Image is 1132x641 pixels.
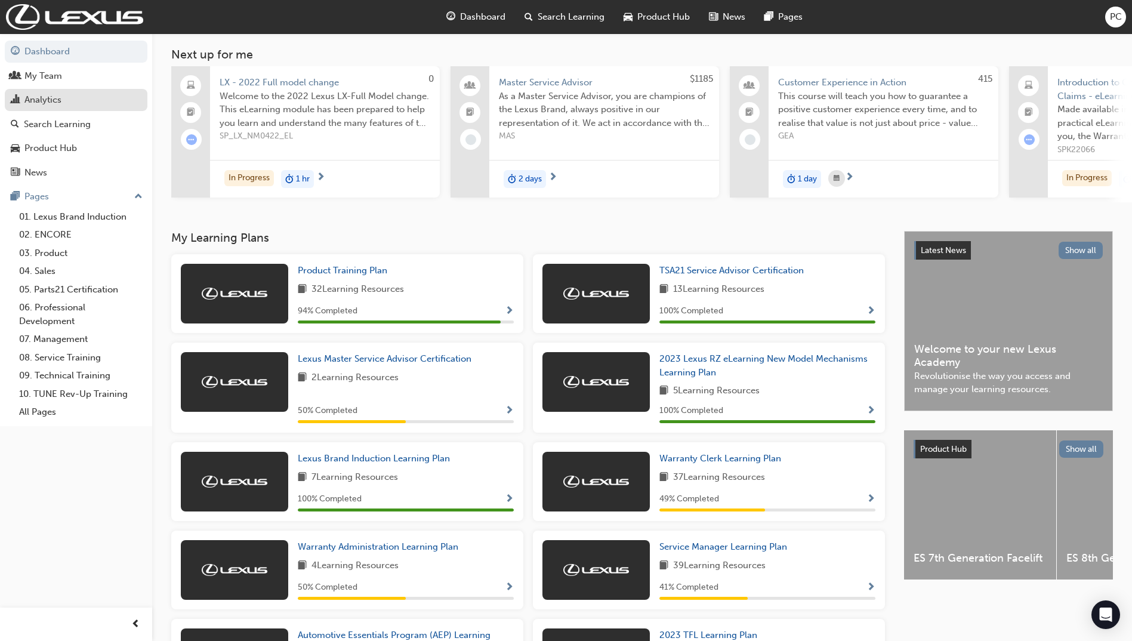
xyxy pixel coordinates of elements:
[778,10,803,24] span: Pages
[186,134,197,145] span: learningRecordVerb_ATTEMPT-icon
[563,288,629,300] img: Trak
[14,330,147,349] a: 07. Management
[866,580,875,595] button: Show Progress
[659,304,723,318] span: 100 % Completed
[11,71,20,82] span: people-icon
[499,130,710,143] span: MAS
[538,10,604,24] span: Search Learning
[1025,78,1033,94] span: laptop-icon
[220,130,430,143] span: SP_LX_NM0422_EL
[563,376,629,388] img: Trak
[659,453,781,464] span: Warranty Clerk Learning Plan
[659,353,868,378] span: 2023 Lexus RZ eLearning New Model Mechanisms Learning Plan
[505,580,514,595] button: Show Progress
[563,476,629,488] img: Trak
[14,244,147,263] a: 03. Product
[745,134,755,145] span: learningRecordVerb_NONE-icon
[659,540,792,554] a: Service Manager Learning Plan
[499,90,710,130] span: As a Master Service Advisor, you are champions of the Lexus Brand, always positive in our represe...
[311,371,399,386] span: 2 Learning Resources
[11,47,20,57] span: guage-icon
[24,166,47,180] div: News
[14,298,147,330] a: 06. Professional Development
[311,282,404,297] span: 32 Learning Resources
[298,452,455,466] a: Lexus Brand Induction Learning Plan
[978,73,992,84] span: 415
[659,470,668,485] span: book-icon
[224,170,274,186] div: In Progress
[296,172,310,186] span: 1 hr
[14,403,147,421] a: All Pages
[1123,171,1131,187] span: duration-icon
[914,369,1103,396] span: Revolutionise the way you access and manage your learning resources.
[202,564,267,576] img: Trak
[505,494,514,505] span: Show Progress
[499,76,710,90] span: Master Service Advisor
[659,282,668,297] span: book-icon
[914,440,1103,459] a: Product HubShow all
[11,95,20,106] span: chart-icon
[298,541,458,552] span: Warranty Administration Learning Plan
[1025,105,1033,121] span: booktick-icon
[220,90,430,130] span: Welcome to the 2022 Lexus LX-Full Model change. This eLearning module has been prepared to help y...
[311,559,399,574] span: 4 Learning Resources
[14,208,147,226] a: 01. Lexus Brand Induction
[673,282,764,297] span: 13 Learning Resources
[11,143,20,154] span: car-icon
[659,492,719,506] span: 49 % Completed
[1059,242,1103,259] button: Show all
[659,630,757,640] span: 2023 TFL Learning Plan
[659,581,718,594] span: 41 % Completed
[699,5,755,29] a: news-iconNews
[14,226,147,244] a: 02. ENCORE
[14,366,147,385] a: 09. Technical Training
[202,288,267,300] img: Trak
[24,93,61,107] div: Analytics
[1024,134,1035,145] span: learningRecordVerb_ATTEMPT-icon
[505,304,514,319] button: Show Progress
[428,73,434,84] span: 0
[709,10,718,24] span: news-icon
[298,581,357,594] span: 50 % Completed
[11,192,20,202] span: pages-icon
[563,564,629,576] img: Trak
[525,10,533,24] span: search-icon
[778,130,989,143] span: GEA
[745,78,754,94] span: people-icon
[659,404,723,418] span: 100 % Completed
[465,134,476,145] span: learningRecordVerb_NONE-icon
[505,583,514,593] span: Show Progress
[764,10,773,24] span: pages-icon
[659,384,668,399] span: book-icon
[866,492,875,507] button: Show Progress
[1110,10,1122,24] span: PC
[446,10,455,24] span: guage-icon
[298,492,362,506] span: 100 % Completed
[285,171,294,187] span: duration-icon
[508,171,516,187] span: duration-icon
[298,282,307,297] span: book-icon
[659,264,809,278] a: TSA21 Service Advisor Certification
[659,452,786,466] a: Warranty Clerk Learning Plan
[171,231,885,245] h3: My Learning Plans
[24,69,62,83] div: My Team
[1105,7,1126,27] button: PC
[1059,440,1104,458] button: Show all
[904,231,1113,411] a: Latest NewsShow allWelcome to your new Lexus AcademyRevolutionise the way you access and manage y...
[187,105,195,121] span: booktick-icon
[11,168,20,178] span: news-icon
[659,265,804,276] span: TSA21 Service Advisor Certification
[920,444,967,454] span: Product Hub
[5,186,147,208] button: Pages
[202,476,267,488] img: Trak
[6,4,143,30] a: Trak
[778,76,989,90] span: Customer Experience in Action
[316,172,325,183] span: next-icon
[624,10,633,24] span: car-icon
[548,172,557,183] span: next-icon
[745,105,754,121] span: booktick-icon
[505,406,514,417] span: Show Progress
[778,90,989,130] span: This course will teach you how to guarantee a positive customer experience every time, and to rea...
[723,10,745,24] span: News
[659,541,787,552] span: Service Manager Learning Plan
